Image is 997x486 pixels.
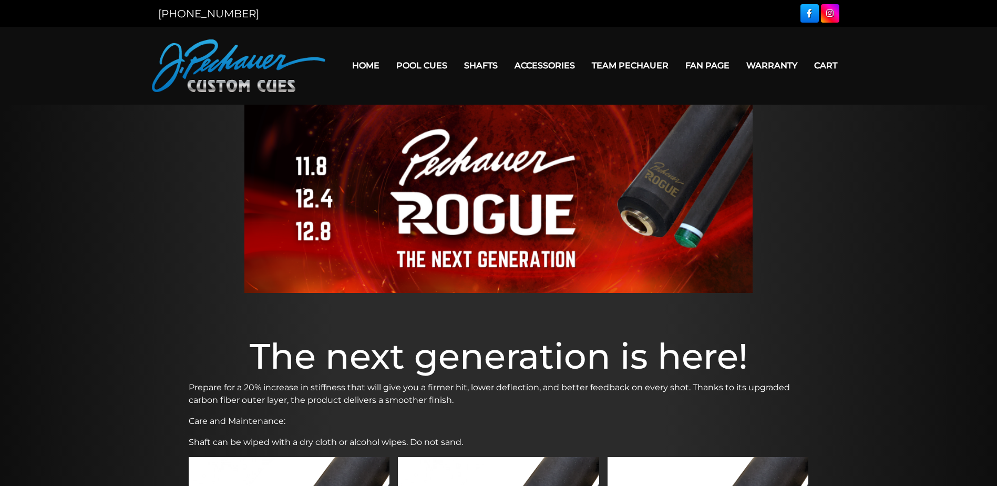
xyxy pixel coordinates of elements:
a: Pool Cues [388,52,456,79]
a: Home [344,52,388,79]
a: Cart [806,52,846,79]
a: [PHONE_NUMBER] [158,7,259,20]
a: Accessories [506,52,583,79]
p: Prepare for a 20% increase in stiffness that will give you a firmer hit, lower deflection, and be... [189,381,809,407]
a: Team Pechauer [583,52,677,79]
h1: The next generation is here! [189,335,809,377]
a: Shafts [456,52,506,79]
a: Fan Page [677,52,738,79]
img: Pechauer Custom Cues [152,39,325,92]
p: Care and Maintenance: [189,415,809,428]
a: Warranty [738,52,806,79]
p: Shaft can be wiped with a dry cloth or alcohol wipes. Do not sand. [189,436,809,449]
